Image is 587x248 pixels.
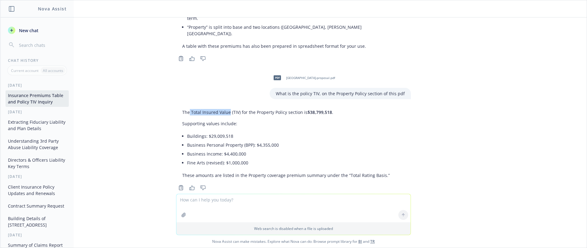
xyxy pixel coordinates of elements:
[43,68,63,73] p: All accounts
[178,56,184,61] svg: Copy to clipboard
[276,90,405,97] p: What is the policy TIV, on the Property Policy section of this pdf
[187,132,390,141] li: Buildings: $29,009,518
[6,90,69,107] button: Insurance Premiums Table and Policy TIV Inquiry
[187,23,405,38] li: “Property” is split into base and two locations ([GEOGRAPHIC_DATA], [PERSON_NAME][GEOGRAPHIC_DATA]).
[11,68,39,73] p: Current account
[182,43,405,49] p: A table with these premiums has also been prepared in spreadsheet format for your use.
[187,158,390,167] li: Fine Arts (revised): $1,000,000
[6,117,69,133] button: Extracting Fiduciary Liability and Plan Details
[180,226,407,231] p: Web search is disabled when a file is uploaded
[3,235,584,248] span: Nova Assist can make mistakes. Explore what Nova can do: Browse prompt library for and
[1,232,74,238] div: [DATE]
[182,172,390,178] p: These amounts are listed in the Property coverage premium summary under the “Total Rating Basis.”
[38,6,67,12] h1: Nova Assist
[1,58,74,63] div: Chat History
[182,120,390,127] p: Supporting values include:
[308,109,332,115] span: $38,799,518
[358,239,362,244] a: BI
[18,27,39,34] span: New chat
[198,54,208,63] button: Thumbs down
[198,183,208,192] button: Thumbs down
[6,25,69,36] button: New chat
[18,41,66,49] input: Search chats
[187,141,390,149] li: Business Personal Property (BPP): $4,355,000
[1,174,74,179] div: [DATE]
[370,239,375,244] a: TR
[286,76,335,80] span: [GEOGRAPHIC_DATA]-proposal.pdf
[6,201,69,211] button: Contract Summary Request
[6,136,69,152] button: Understanding 3rd Party Abuse Liability Coverage
[1,83,74,88] div: [DATE]
[187,149,390,158] li: Business Income: $4,400,000
[1,109,74,115] div: [DATE]
[178,185,184,190] svg: Copy to clipboard
[270,70,336,85] div: pdf[GEOGRAPHIC_DATA]-proposal.pdf
[6,213,69,230] button: Building Details of [STREET_ADDRESS]
[6,182,69,198] button: Client Insurance Policy Updates and Renewals
[274,75,281,80] span: pdf
[6,155,69,171] button: Directors & Officers Liability Key Terms
[182,109,390,115] p: The Total Insured Value (TIV) for the Property Policy section is .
